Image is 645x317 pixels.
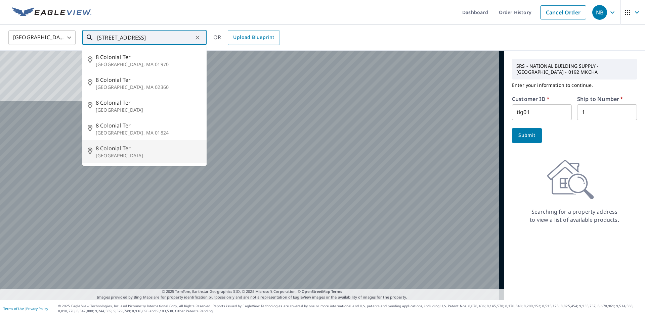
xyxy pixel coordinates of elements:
[96,144,201,152] span: 8 Colonial Ter
[512,96,550,102] label: Customer ID
[517,131,536,140] span: Submit
[26,306,48,311] a: Privacy Policy
[512,80,637,91] p: Enter your information to continue.
[96,76,201,84] span: 8 Colonial Ter
[96,53,201,61] span: 8 Colonial Ter
[3,306,24,311] a: Terms of Use
[8,28,76,47] div: [GEOGRAPHIC_DATA]
[58,304,642,314] p: © 2025 Eagle View Technologies, Inc. and Pictometry International Corp. All Rights Reserved. Repo...
[514,60,635,78] p: SRS - NATIONAL BUILDING SUPPLY - [GEOGRAPHIC_DATA] - 0192 MKCHA
[193,33,202,42] button: Clear
[233,33,274,42] span: Upload Blueprint
[96,84,201,91] p: [GEOGRAPHIC_DATA], MA 02360
[3,307,48,311] p: |
[96,107,201,113] p: [GEOGRAPHIC_DATA]
[331,289,342,294] a: Terms
[162,289,342,295] span: © 2025 TomTom, Earthstar Geographics SIO, © 2025 Microsoft Corporation, ©
[577,96,623,102] label: Ship to Number
[96,152,201,159] p: [GEOGRAPHIC_DATA]
[540,5,586,19] a: Cancel Order
[96,121,201,129] span: 8 Colonial Ter
[97,28,193,47] input: Search by address or latitude-longitude
[96,99,201,107] span: 8 Colonial Ter
[512,128,542,143] button: Submit
[228,30,279,45] a: Upload Blueprint
[96,61,201,68] p: [GEOGRAPHIC_DATA], MA 01970
[592,5,607,20] div: NB
[12,7,91,17] img: EV Logo
[529,208,619,224] p: Searching for a property address to view a list of available products.
[213,30,280,45] div: OR
[302,289,330,294] a: OpenStreetMap
[96,129,201,136] p: [GEOGRAPHIC_DATA], MA 01824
